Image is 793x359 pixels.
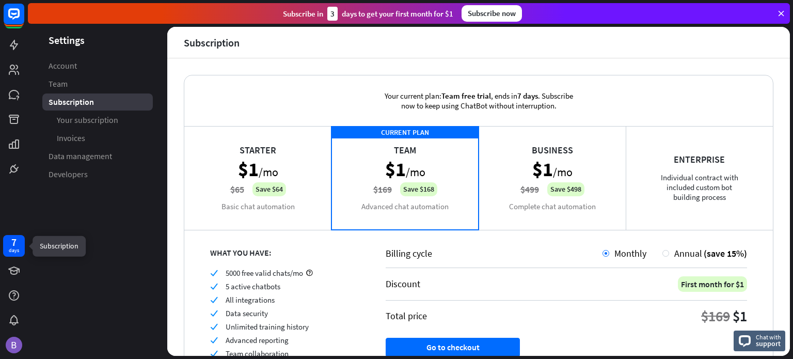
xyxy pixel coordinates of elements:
header: Settings [28,33,167,47]
a: Developers [42,166,153,183]
span: Account [49,60,77,71]
div: $169 [701,307,730,325]
span: Team [49,79,68,89]
span: Annual [674,247,702,259]
span: Subscription [49,97,94,107]
button: Open LiveChat chat widget [8,4,39,35]
i: check [210,350,218,357]
span: All integrations [226,295,275,305]
span: Unlimited training history [226,322,309,332]
i: check [210,269,218,277]
span: Chat with [756,332,781,342]
span: Data management [49,151,112,162]
span: Your subscription [57,115,118,126]
span: Invoices [57,133,85,144]
a: Data management [42,148,153,165]
div: $1 [733,307,747,325]
a: 7 days [3,235,25,257]
div: WHAT YOU HAVE: [210,247,360,258]
span: Team collaboration [226,349,289,358]
span: Monthly [614,247,646,259]
button: Go to checkout [386,338,520,357]
span: 5000 free valid chats/mo [226,268,303,278]
i: check [210,323,218,331]
div: days [9,247,19,254]
div: Subscribe in days to get your first month for $1 [283,7,453,21]
div: 3 [327,7,338,21]
i: check [210,309,218,317]
a: Team [42,75,153,92]
span: 5 active chatbots [226,282,280,291]
span: Advanced reporting [226,335,289,345]
div: Subscription [184,37,240,49]
div: Billing cycle [386,247,602,259]
div: Your current plan: , ends in . Subscribe now to keep using ChatBot without interruption. [368,75,590,126]
i: check [210,296,218,304]
div: Subscribe now [462,5,522,22]
div: Total price [386,310,427,322]
span: Data security [226,308,268,318]
div: First month for $1 [678,276,747,292]
span: 7 days [517,91,538,101]
i: check [210,283,218,290]
a: Invoices [42,130,153,147]
a: Your subscription [42,112,153,129]
span: Developers [49,169,88,180]
a: Account [42,57,153,74]
span: Team free trial [441,91,491,101]
div: 7 [11,238,17,247]
span: (save 15%) [704,247,747,259]
div: Discount [386,278,420,290]
span: support [756,339,781,348]
i: check [210,336,218,344]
